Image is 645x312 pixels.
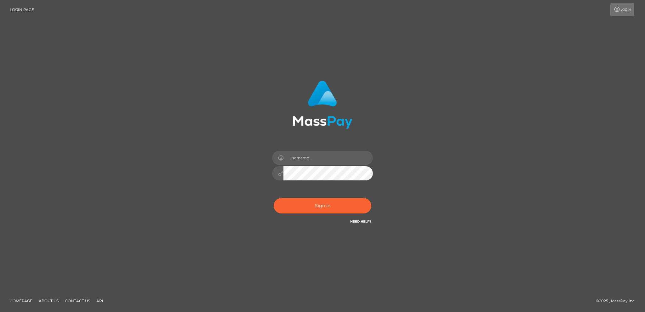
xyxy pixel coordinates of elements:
a: Need Help? [350,219,371,224]
img: MassPay Login [293,81,352,129]
a: About Us [36,296,61,306]
a: API [94,296,106,306]
button: Sign in [274,198,371,213]
div: © 2025 , MassPay Inc. [596,298,640,304]
a: Login Page [10,3,34,16]
a: Login [610,3,634,16]
a: Contact Us [62,296,93,306]
a: Homepage [7,296,35,306]
input: Username... [283,151,373,165]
